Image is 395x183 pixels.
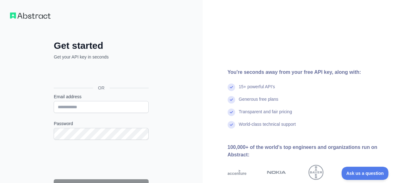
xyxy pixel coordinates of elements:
[267,165,286,180] img: nokia
[228,165,247,180] img: accenture
[239,96,279,109] div: Generous free plans
[239,121,296,134] div: World-class technical support
[342,167,389,180] iframe: Toggle Customer Support
[54,40,149,51] h2: Get started
[54,147,149,172] iframe: reCAPTCHA
[93,85,110,91] span: OR
[309,165,323,180] img: bayer
[10,13,51,19] img: Workflow
[228,96,235,104] img: check mark
[54,54,149,60] p: Get your API key in seconds
[228,121,235,129] img: check mark
[228,69,385,76] div: You're seconds away from your free API key, along with:
[54,120,149,127] label: Password
[346,165,365,180] img: google
[51,67,151,81] iframe: Sign in with Google Button
[228,144,385,159] div: 100,000+ of the world's top engineers and organizations run on Abstract:
[54,94,149,100] label: Email address
[239,84,275,96] div: 15+ powerful API's
[228,109,235,116] img: check mark
[228,84,235,91] img: check mark
[239,109,292,121] div: Transparent and fair pricing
